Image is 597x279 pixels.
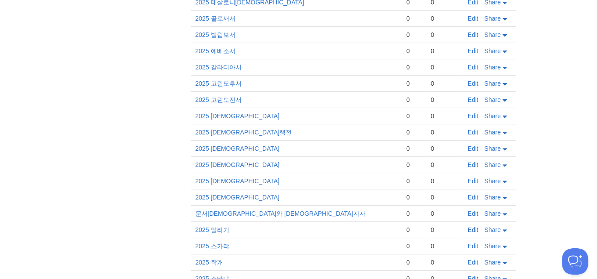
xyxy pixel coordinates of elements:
div: 0 [431,145,459,152]
span: Share [485,243,501,250]
span: Share [485,15,501,22]
a: Edit [468,259,478,266]
div: 0 [431,63,459,71]
div: 0 [406,242,422,250]
a: 2025 고린도후서 [195,80,242,87]
span: Share [485,226,501,233]
a: Edit [468,161,478,168]
a: 2025 [DEMOGRAPHIC_DATA]행전 [195,129,292,136]
div: 0 [431,47,459,55]
div: 0 [406,161,422,169]
div: 0 [406,14,422,22]
div: 0 [431,112,459,120]
a: Edit [468,80,478,87]
a: 2025 [DEMOGRAPHIC_DATA] [195,161,280,168]
div: 0 [406,210,422,217]
a: Edit [468,194,478,201]
div: 0 [406,258,422,266]
span: Share [485,47,501,54]
a: Edit [468,15,478,22]
a: Edit [468,145,478,152]
span: Share [485,178,501,185]
a: Edit [468,129,478,136]
div: 0 [406,226,422,234]
div: 0 [431,128,459,136]
span: Share [485,145,501,152]
a: Edit [468,210,478,217]
div: 0 [406,96,422,104]
div: 0 [431,242,459,250]
span: Share [485,210,501,217]
a: 2025 골로새서 [195,15,235,22]
div: 0 [431,226,459,234]
a: Edit [468,64,478,71]
span: Share [485,194,501,201]
span: Share [485,96,501,103]
a: 2025 말라기 [195,226,229,233]
a: 2025 갈라디아서 [195,64,242,71]
a: 2025 고린도전서 [195,96,242,103]
a: 2025 [DEMOGRAPHIC_DATA] [195,194,280,201]
a: 2025 빌립보서 [195,31,235,38]
span: Share [485,80,501,87]
a: 2025 학개 [195,259,223,266]
div: 0 [431,80,459,87]
span: Share [485,129,501,136]
span: Share [485,64,501,71]
a: 2025 [DEMOGRAPHIC_DATA] [195,178,280,185]
a: Edit [468,96,478,103]
div: 0 [406,177,422,185]
div: 0 [406,47,422,55]
div: 0 [431,177,459,185]
div: 0 [406,145,422,152]
span: Share [485,161,501,168]
div: 0 [406,112,422,120]
a: Edit [468,31,478,38]
div: 0 [406,80,422,87]
span: Share [485,31,501,38]
a: 2025 [DEMOGRAPHIC_DATA] [195,145,280,152]
a: Edit [468,226,478,233]
div: 0 [431,14,459,22]
div: 0 [406,63,422,71]
span: Share [485,259,501,266]
a: 2025 [DEMOGRAPHIC_DATA] [195,112,280,120]
a: Edit [468,243,478,250]
a: Edit [468,112,478,120]
div: 0 [431,161,459,169]
div: 0 [431,31,459,39]
div: 0 [431,96,459,104]
a: 2025 에베소서 [195,47,235,54]
div: 0 [431,258,459,266]
a: Edit [468,47,478,54]
span: Share [485,112,501,120]
div: 0 [406,193,422,201]
a: 문서[DEMOGRAPHIC_DATA]와 [DEMOGRAPHIC_DATA]지자 [195,210,365,217]
div: 0 [406,128,422,136]
iframe: Help Scout Beacon - Open [562,248,588,275]
a: 2025 스가랴 [195,243,229,250]
a: Edit [468,178,478,185]
div: 0 [406,31,422,39]
div: 0 [431,193,459,201]
div: 0 [431,210,459,217]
